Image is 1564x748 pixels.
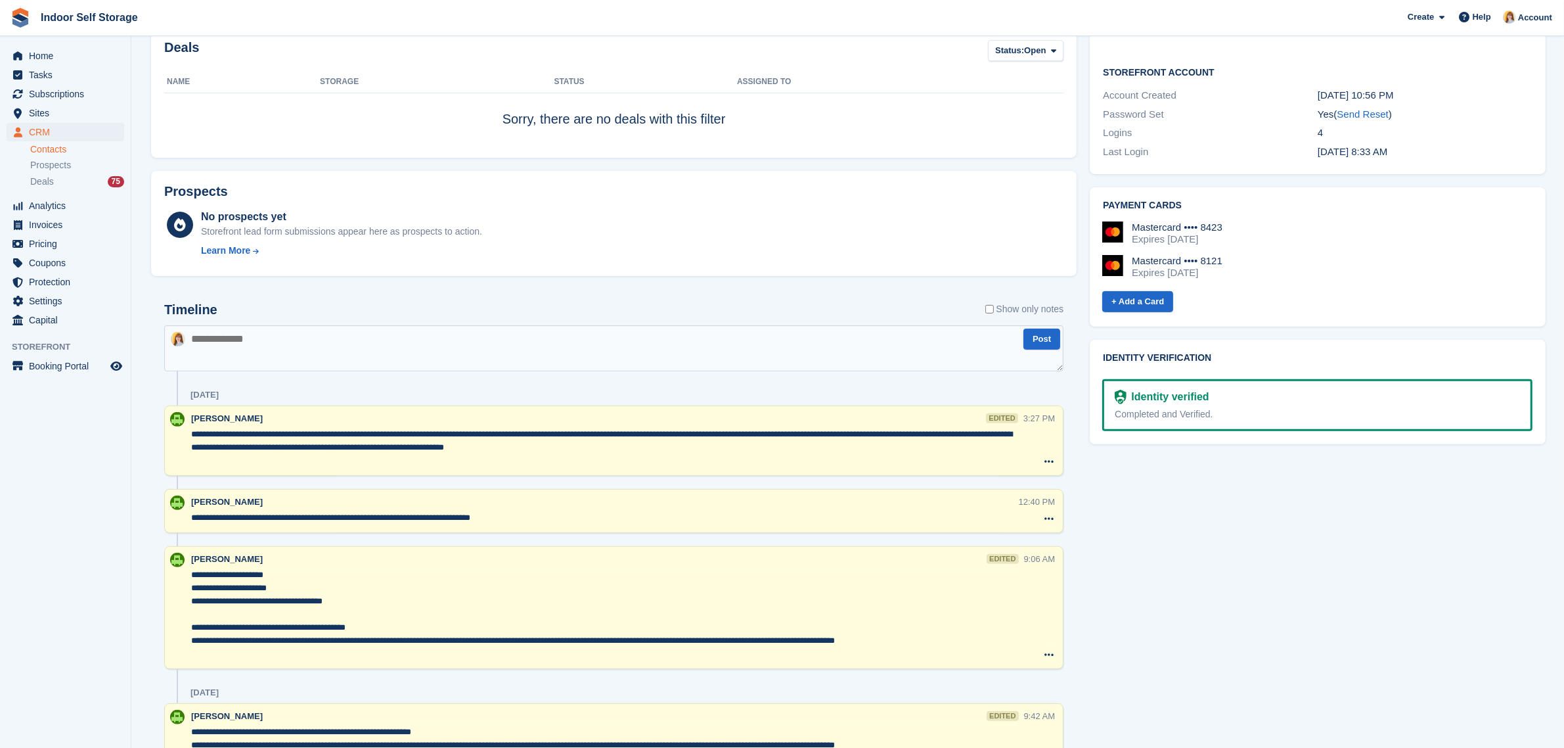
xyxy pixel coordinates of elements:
[1024,553,1056,565] div: 9:06 AM
[191,497,263,507] span: [PERSON_NAME]
[29,357,108,375] span: Booking Portal
[108,358,124,374] a: Preview store
[1318,107,1532,122] div: Yes
[7,235,124,253] a: menu
[1023,329,1060,350] button: Post
[190,390,219,400] div: [DATE]
[1103,107,1318,122] div: Password Set
[1334,108,1392,120] span: ( )
[554,72,738,93] th: Status
[191,413,263,423] span: [PERSON_NAME]
[164,184,228,199] h2: Prospects
[35,7,143,28] a: Indoor Self Storage
[170,496,185,510] img: Helen Wilson
[1132,233,1222,245] div: Expires [DATE]
[7,123,124,141] a: menu
[7,104,124,122] a: menu
[1132,222,1222,233] div: Mastercard •••• 8423
[1127,389,1209,405] div: Identity verified
[985,302,1064,316] label: Show only notes
[11,8,30,28] img: stora-icon-8386f47178a22dfd0bd8f6a31ec36ba5ce8667c1dd55bd0f319d3a0aa187defe.svg
[503,112,726,126] span: Sorry, there are no deals with this filter
[1103,88,1318,103] div: Account Created
[7,311,124,329] a: menu
[1337,108,1389,120] a: Send Reset
[1019,496,1056,508] div: 12:40 PM
[1132,255,1222,267] div: Mastercard •••• 8121
[987,711,1018,721] div: edited
[1103,126,1318,141] div: Logins
[7,197,124,215] a: menu
[29,123,108,141] span: CRM
[29,66,108,84] span: Tasks
[201,225,482,239] div: Storefront lead form submissions appear here as prospects to action.
[1102,255,1123,276] img: Mastercard Logo
[29,292,108,310] span: Settings
[1115,390,1126,404] img: Identity Verification Ready
[320,72,554,93] th: Storage
[7,254,124,272] a: menu
[995,44,1024,57] span: Status:
[986,413,1017,423] div: edited
[7,47,124,65] a: menu
[737,72,1063,93] th: Assigned to
[7,216,124,234] a: menu
[29,235,108,253] span: Pricing
[1103,145,1318,160] div: Last Login
[201,244,250,258] div: Learn More
[1103,200,1532,211] h2: Payment cards
[171,332,185,346] img: Joanne Smith
[1318,126,1532,141] div: 4
[7,357,124,375] a: menu
[170,553,185,567] img: Helen Wilson
[191,711,263,721] span: [PERSON_NAME]
[7,66,124,84] a: menu
[987,554,1018,564] div: edited
[7,273,124,291] a: menu
[164,72,320,93] th: Name
[29,197,108,215] span: Analytics
[1473,11,1491,24] span: Help
[1132,267,1222,279] div: Expires [DATE]
[30,175,124,189] a: Deals 75
[1024,44,1046,57] span: Open
[1503,11,1516,24] img: Joanne Smith
[29,311,108,329] span: Capital
[1408,11,1434,24] span: Create
[985,302,994,316] input: Show only notes
[30,175,54,188] span: Deals
[12,340,131,354] span: Storefront
[29,254,108,272] span: Coupons
[1318,88,1532,103] div: [DATE] 10:56 PM
[201,244,482,258] a: Learn More
[170,412,185,427] img: Helen Wilson
[29,47,108,65] span: Home
[29,273,108,291] span: Protection
[1318,146,1387,157] time: 2025-08-28 07:33:52 UTC
[1023,412,1055,425] div: 3:27 PM
[29,104,108,122] span: Sites
[30,158,124,172] a: Prospects
[201,209,482,225] div: No prospects yet
[1102,222,1123,243] img: Mastercard Logo
[988,40,1063,62] button: Status: Open
[7,85,124,103] a: menu
[1103,353,1532,363] h2: Identity verification
[1102,291,1173,313] a: + Add a Card
[1518,11,1552,24] span: Account
[30,159,71,172] span: Prospects
[164,302,217,317] h2: Timeline
[1024,710,1056,722] div: 9:42 AM
[7,292,124,310] a: menu
[1103,65,1532,78] h2: Storefront Account
[170,710,185,724] img: Helen Wilson
[29,216,108,234] span: Invoices
[1115,408,1520,421] div: Completed and Verified.
[164,40,199,64] h2: Deals
[30,143,124,156] a: Contacts
[108,176,124,187] div: 75
[29,85,108,103] span: Subscriptions
[190,688,219,698] div: [DATE]
[191,554,263,564] span: [PERSON_NAME]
